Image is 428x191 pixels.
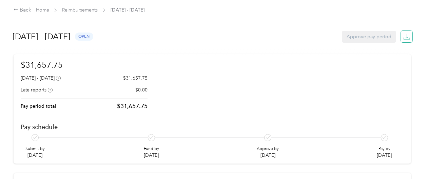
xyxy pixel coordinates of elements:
p: Approve by [257,146,279,152]
p: Pay by [377,146,392,152]
p: $0.00 [135,86,148,93]
span: [DATE] - [DATE] [111,6,144,14]
a: Home [36,7,49,13]
span: open [75,33,93,40]
a: Reimbursements [62,7,98,13]
p: $31,657.75 [123,75,148,82]
div: Back [14,6,31,14]
p: [DATE] [257,152,279,159]
p: Submit by [25,146,45,152]
div: Late reports [21,86,53,93]
div: [DATE] - [DATE] [21,75,61,82]
p: Fund by [144,146,159,152]
h1: [DATE] - [DATE] [13,28,70,45]
p: Pay period total [21,103,56,110]
h2: Pay schedule [21,123,404,130]
p: [DATE] [377,152,392,159]
p: $31,657.75 [117,102,148,110]
h1: $31,657.75 [21,59,148,71]
p: [DATE] [25,152,45,159]
p: [DATE] [144,152,159,159]
iframe: Everlance-gr Chat Button Frame [390,153,428,191]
